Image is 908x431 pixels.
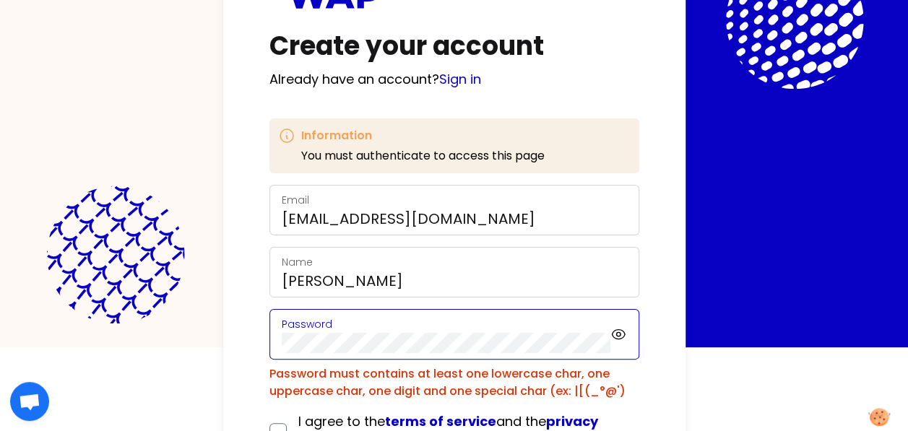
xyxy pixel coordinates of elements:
a: Sign in [439,70,481,88]
p: You must authenticate to access this page [301,147,545,165]
a: terms of service [385,412,496,430]
div: Open chat [10,382,49,421]
label: Password [282,317,332,331]
div: Password must contains at least one lowercase char, one uppercase char, one digit and one special... [269,365,639,400]
h1: Create your account [269,32,639,61]
h3: Information [301,127,545,144]
label: Email [282,193,309,207]
label: Name [282,255,313,269]
p: Already have an account? [269,69,639,90]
